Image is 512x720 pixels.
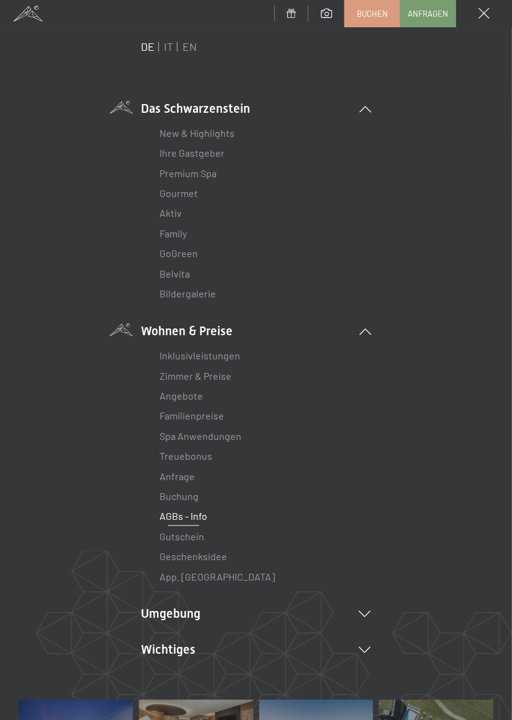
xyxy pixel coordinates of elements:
a: Aktiv [160,207,182,219]
a: New & Highlights [160,127,235,139]
a: Geschenksidee [160,550,228,562]
a: Inklusivleistungen [160,349,241,361]
a: Treuebonus [160,450,213,462]
a: Family [160,227,187,239]
a: App. [GEOGRAPHIC_DATA] [160,571,276,582]
a: Gourmet [160,187,199,199]
a: Buchung [160,490,199,502]
a: Spa Anwendungen [160,430,242,442]
a: Angebote [160,390,204,402]
a: Belvita [160,268,191,279]
a: Familienpreise [160,410,225,421]
a: Gutschein [160,530,205,542]
span: Buchen [357,8,388,19]
a: DE [141,40,155,53]
span: Anfragen [408,8,449,19]
a: Premium Spa [160,167,217,179]
a: Anfrage [160,470,195,482]
a: Zimmer & Preise [160,370,232,382]
a: EN [183,40,197,53]
a: IT [164,40,174,53]
a: Ihre Gastgeber [160,147,225,159]
a: GoGreen [160,247,199,259]
a: AGBs - Info [160,510,208,522]
a: Buchen [345,1,400,27]
a: Anfragen [401,1,456,27]
a: Bildergalerie [160,288,217,299]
